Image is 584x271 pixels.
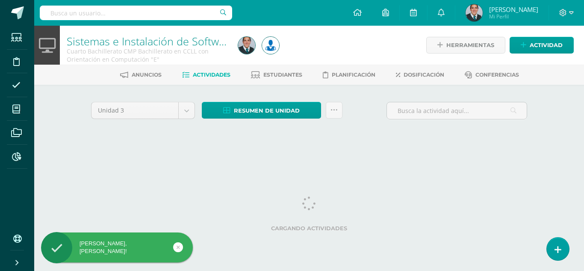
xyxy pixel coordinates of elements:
[132,71,162,78] span: Anuncios
[67,47,228,63] div: Cuarto Bachillerato CMP Bachillerato en CCLL con Orientación en Computación 'E'
[446,37,494,53] span: Herramientas
[332,71,375,78] span: Planificación
[91,225,527,232] label: Cargando actividades
[510,37,574,54] a: Actividad
[263,71,302,78] span: Estudiantes
[41,240,193,255] div: [PERSON_NAME], [PERSON_NAME]!
[234,103,300,119] span: Resumen de unidad
[530,37,563,53] span: Actividad
[182,68,230,82] a: Actividades
[98,102,172,119] span: Unidad 3
[120,68,162,82] a: Anuncios
[396,68,444,82] a: Dosificación
[489,5,538,14] span: [PERSON_NAME]
[387,102,527,119] input: Busca la actividad aquí...
[238,37,255,54] img: a9976b1cad2e56b1ca6362e8fabb9e16.png
[91,102,195,119] a: Unidad 3
[489,13,538,20] span: Mi Perfil
[262,37,279,54] img: da59f6ea21f93948affb263ca1346426.png
[465,68,519,82] a: Conferencias
[193,71,230,78] span: Actividades
[426,37,505,54] a: Herramientas
[323,68,375,82] a: Planificación
[40,6,232,20] input: Busca un usuario...
[475,71,519,78] span: Conferencias
[67,35,228,47] h1: Sistemas e Instalación de Software (Desarrollo de Software)
[404,71,444,78] span: Dosificación
[251,68,302,82] a: Estudiantes
[67,34,356,48] a: Sistemas e Instalación de Software (Desarrollo de Software)
[466,4,483,21] img: a9976b1cad2e56b1ca6362e8fabb9e16.png
[202,102,321,119] a: Resumen de unidad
